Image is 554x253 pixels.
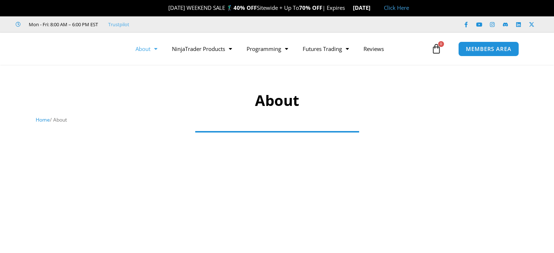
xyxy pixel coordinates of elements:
[438,41,444,47] span: 0
[36,90,518,111] h1: About
[371,5,376,11] img: 🏭
[162,5,168,11] img: 🎉
[356,40,391,57] a: Reviews
[36,115,518,124] nav: Breadcrumb
[27,36,105,62] img: LogoAI | Affordable Indicators – NinjaTrader
[384,4,409,11] a: Click Here
[239,40,295,57] a: Programming
[458,41,519,56] a: MEMBERS AREA
[128,40,165,57] a: About
[466,46,511,52] span: MEMBERS AREA
[161,4,353,11] span: [DATE] WEEKEND SALE 🏌️‍♂️ Sitewide + Up To | Expires
[420,38,452,59] a: 0
[128,40,429,57] nav: Menu
[233,4,257,11] strong: 40% OFF
[27,20,98,29] span: Mon - Fri: 8:00 AM – 6:00 PM EST
[353,4,377,11] strong: [DATE]
[36,116,50,123] a: Home
[165,40,239,57] a: NinjaTrader Products
[295,40,356,57] a: Futures Trading
[346,5,351,11] img: ⌛
[299,4,322,11] strong: 70% OFF
[108,20,129,29] a: Trustpilot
